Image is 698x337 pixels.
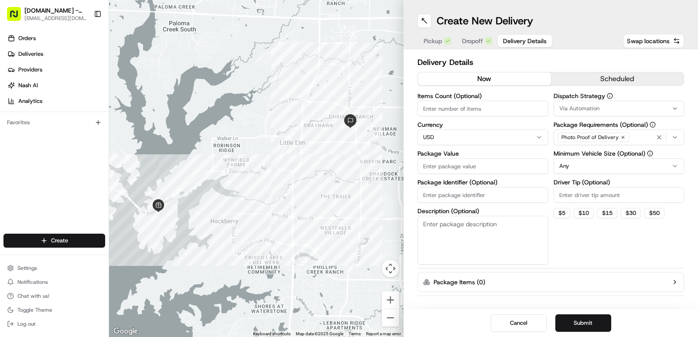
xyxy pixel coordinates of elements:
[491,314,547,332] button: Cancel
[554,122,684,128] label: Package Requirements (Optional)
[135,112,159,122] button: See all
[3,94,109,108] a: Analytics
[87,216,106,223] span: Pylon
[623,34,684,48] button: Swap locations
[3,116,105,129] div: Favorites
[554,179,684,185] label: Driver Tip (Optional)
[18,97,42,105] span: Analytics
[148,86,159,96] button: Start new chat
[418,72,551,85] button: now
[434,278,485,286] label: Package Items ( 0 )
[382,260,399,277] button: Map camera controls
[647,150,653,157] button: Minimum Vehicle Size (Optional)
[17,320,35,327] span: Log out
[18,34,36,42] span: Orders
[18,66,42,74] span: Providers
[3,318,105,330] button: Log out
[3,31,109,45] a: Orders
[9,113,56,120] div: Past conversations
[650,122,656,128] button: Package Requirements (Optional)
[561,134,619,141] span: Photo Proof of Delivery
[503,37,547,45] span: Delivery Details
[417,93,548,99] label: Items Count (Optional)
[597,208,617,218] button: $15
[34,159,51,166] span: [DATE]
[417,101,548,116] input: Enter number of items
[24,15,87,22] button: [EMAIL_ADDRESS][DOMAIN_NAME]
[29,159,32,166] span: •
[111,326,140,337] img: Google
[417,187,548,203] input: Enter package identifier
[3,290,105,302] button: Chat with us!
[24,6,87,15] button: [DOMAIN_NAME] - [GEOGRAPHIC_DATA]
[627,37,670,45] span: Swap locations
[70,191,144,207] a: 💻API Documentation
[551,72,684,85] button: scheduled
[9,196,16,203] div: 📗
[17,293,49,300] span: Chat with us!
[554,101,684,116] button: Via Automation
[82,195,140,204] span: API Documentation
[3,47,109,61] a: Deliveries
[18,82,38,89] span: Nash AI
[29,135,32,142] span: •
[3,234,105,248] button: Create
[417,122,548,128] label: Currency
[462,37,483,45] span: Dropoff
[382,291,399,309] button: Zoom in
[607,93,613,99] button: Dispatch Strategy
[74,196,81,203] div: 💻
[3,262,105,274] button: Settings
[253,331,291,337] button: Keyboard shortcuts
[51,237,68,245] span: Create
[417,208,548,214] label: Description (Optional)
[39,83,143,92] div: Start new chat
[9,9,26,26] img: Nash
[554,187,684,203] input: Enter driver tip amount
[18,83,34,99] img: 1755196953914-cd9d9cba-b7f7-46ee-b6f5-75ff69acacf5
[554,150,684,157] label: Minimum Vehicle Size (Optional)
[3,276,105,288] button: Notifications
[437,14,533,28] h1: Create New Delivery
[5,191,70,207] a: 📗Knowledge Base
[3,3,90,24] button: [DOMAIN_NAME] - [GEOGRAPHIC_DATA][EMAIL_ADDRESS][DOMAIN_NAME]
[3,63,109,77] a: Providers
[574,208,594,218] button: $10
[349,331,361,336] a: Terms
[417,179,548,185] label: Package Identifier (Optional)
[9,83,24,99] img: 1736555255976-a54dd68f-1ca7-489b-9aae-adbdc363a1c4
[417,56,684,68] h2: Delivery Details
[111,326,140,337] a: Open this area in Google Maps (opens a new window)
[621,208,641,218] button: $30
[9,35,159,49] p: Welcome 👋
[296,331,343,336] span: Map data ©2025 Google
[17,306,52,313] span: Toggle Theme
[554,208,570,218] button: $5
[554,129,684,145] button: Photo Proof of Delivery
[3,78,109,92] a: Nash AI
[18,50,43,58] span: Deliveries
[3,304,105,316] button: Toggle Theme
[417,158,548,174] input: Enter package value
[39,92,120,99] div: We're available if you need us!
[17,195,67,204] span: Knowledge Base
[382,309,399,327] button: Zoom out
[644,208,664,218] button: $50
[34,135,51,142] span: [DATE]
[17,279,48,286] span: Notifications
[554,93,684,99] label: Dispatch Strategy
[17,265,37,272] span: Settings
[417,150,548,157] label: Package Value
[417,272,684,292] button: Package Items (0)
[366,331,401,336] a: Report a map error
[559,105,599,112] span: Via Automation
[23,56,144,65] input: Clear
[424,37,442,45] span: Pickup
[62,216,106,223] a: Powered byPylon
[555,314,611,332] button: Submit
